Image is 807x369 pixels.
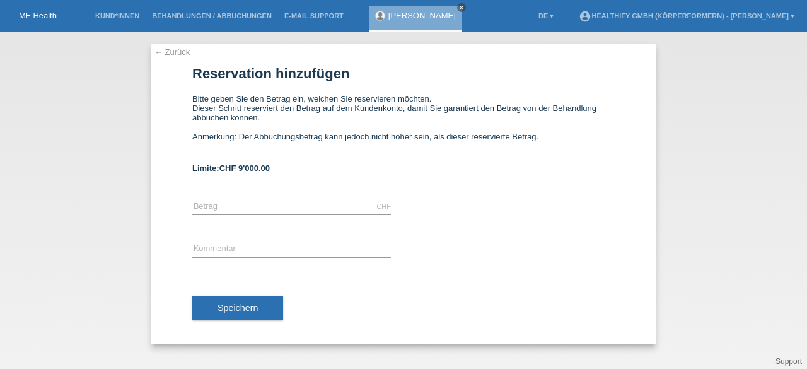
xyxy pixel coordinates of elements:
a: Behandlungen / Abbuchungen [146,12,278,20]
a: ← Zurück [154,47,190,57]
i: account_circle [579,10,591,23]
a: close [457,3,466,12]
span: Speichern [218,303,258,313]
h1: Reservation hinzufügen [192,66,615,81]
span: CHF 9'000.00 [219,163,270,173]
a: Support [775,357,802,366]
a: [PERSON_NAME] [388,11,456,20]
b: Limite: [192,163,270,173]
a: account_circleHealthify GmbH (Körperformern) - [PERSON_NAME] ▾ [572,12,801,20]
div: Bitte geben Sie den Betrag ein, welchen Sie reservieren möchten. Dieser Schritt reserviert den Be... [192,94,615,151]
button: Speichern [192,296,283,320]
div: CHF [376,202,391,210]
a: DE ▾ [532,12,560,20]
a: Kund*innen [89,12,146,20]
a: MF Health [19,11,57,20]
a: E-Mail Support [278,12,350,20]
i: close [458,4,465,11]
